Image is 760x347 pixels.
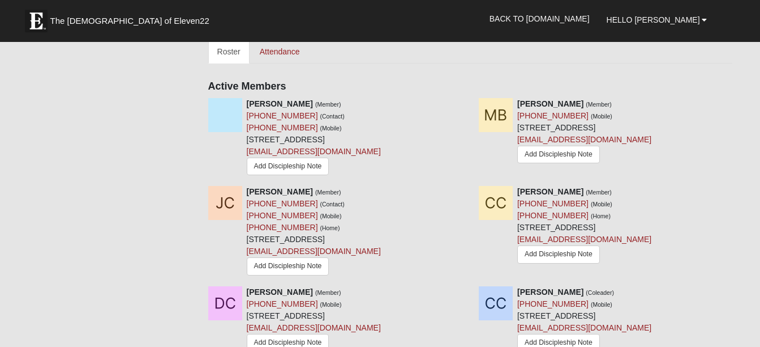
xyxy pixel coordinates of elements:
[517,287,583,297] strong: [PERSON_NAME]
[247,123,318,132] a: [PHONE_NUMBER]
[247,186,381,278] div: [STREET_ADDRESS]
[247,257,329,275] a: Add Discipleship Note
[591,213,611,219] small: (Home)
[208,40,250,64] a: Roster
[320,125,341,132] small: (Mobile)
[517,211,589,220] a: [PHONE_NUMBER]
[251,40,309,64] a: Attendance
[591,201,612,208] small: (Mobile)
[19,4,246,32] a: The [DEMOGRAPHIC_DATA] of Eleven22
[586,189,612,196] small: (Member)
[247,287,313,297] strong: [PERSON_NAME]
[586,101,612,108] small: (Member)
[208,81,733,93] h4: Active Members
[247,187,313,196] strong: [PERSON_NAME]
[517,323,651,332] a: [EMAIL_ADDRESS][DOMAIN_NAME]
[517,299,589,308] a: [PHONE_NUMBER]
[25,10,48,32] img: Eleven22 logo
[320,113,344,120] small: (Contact)
[517,98,651,166] div: [STREET_ADDRESS]
[517,111,589,120] a: [PHONE_NUMBER]
[586,289,614,296] small: (Coleader)
[320,225,340,231] small: (Home)
[247,299,318,308] a: [PHONE_NUMBER]
[607,15,700,24] span: Hello [PERSON_NAME]
[315,189,341,196] small: (Member)
[517,146,600,163] a: Add Discipleship Note
[247,158,329,175] a: Add Discipleship Note
[247,211,318,220] a: [PHONE_NUMBER]
[517,135,651,144] a: [EMAIL_ADDRESS][DOMAIN_NAME]
[598,6,716,34] a: Hello [PERSON_NAME]
[247,98,381,178] div: [STREET_ADDRESS]
[517,186,651,266] div: [STREET_ADDRESS]
[517,187,583,196] strong: [PERSON_NAME]
[320,213,341,219] small: (Mobile)
[315,101,341,108] small: (Member)
[320,201,344,208] small: (Contact)
[517,199,589,208] a: [PHONE_NUMBER]
[247,223,318,232] a: [PHONE_NUMBER]
[247,111,318,120] a: [PHONE_NUMBER]
[591,113,612,120] small: (Mobile)
[315,289,341,296] small: (Member)
[591,301,612,308] small: (Mobile)
[247,323,381,332] a: [EMAIL_ADDRESS][DOMAIN_NAME]
[50,15,209,27] span: The [DEMOGRAPHIC_DATA] of Eleven22
[320,301,341,308] small: (Mobile)
[517,99,583,108] strong: [PERSON_NAME]
[247,99,313,108] strong: [PERSON_NAME]
[481,5,598,33] a: Back to [DOMAIN_NAME]
[517,235,651,244] a: [EMAIL_ADDRESS][DOMAIN_NAME]
[247,147,381,156] a: [EMAIL_ADDRESS][DOMAIN_NAME]
[247,247,381,256] a: [EMAIL_ADDRESS][DOMAIN_NAME]
[247,199,318,208] a: [PHONE_NUMBER]
[517,246,600,263] a: Add Discipleship Note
